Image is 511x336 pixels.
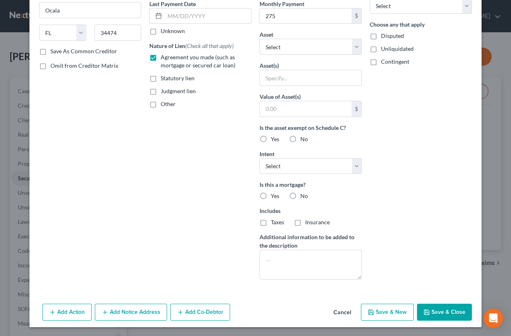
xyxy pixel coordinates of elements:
[161,54,235,69] span: Agreement you made (such as mortgage or secured car loan)
[165,8,251,24] input: MM/DD/YYYY
[417,304,472,321] button: Save & Close
[352,8,361,24] div: $
[381,32,404,39] span: Disputed
[260,70,361,86] input: Specify...
[40,2,141,18] input: Enter city...
[260,61,279,70] label: Asset(s)
[271,192,279,199] span: Yes
[170,304,230,321] button: Add Co-Debtor
[260,150,274,158] label: Intent
[50,62,118,69] span: Omit from Creditor Matrix
[185,42,234,49] span: (Check all that apply)
[381,45,414,52] span: Unliquidated
[361,304,414,321] button: Save & New
[327,305,358,321] button: Cancel
[260,92,301,101] label: Value of Asset(s)
[260,8,352,24] input: 0.00
[161,88,196,94] span: Judgment lien
[271,219,284,225] span: Taxes
[260,233,362,250] label: Additional information to be added to the description
[484,309,503,328] div: Open Intercom Messenger
[260,207,362,215] label: Includes
[42,304,92,321] button: Add Action
[370,20,472,29] label: Choose any that apply
[94,25,142,41] input: Enter zip...
[352,101,361,117] div: $
[161,100,176,107] span: Other
[305,219,330,225] span: Insurance
[161,27,185,35] label: Unknown
[260,101,352,117] input: 0.00
[381,58,409,65] span: Contingent
[161,75,195,81] span: Statutory lien
[260,180,362,189] label: Is this a mortgage?
[95,304,167,321] button: Add Notice Address
[50,47,117,55] label: Save As Common Creditor
[300,192,308,199] span: No
[260,123,362,132] label: Is the asset exempt on Schedule C?
[149,42,234,50] label: Nature of Lien
[300,136,308,142] span: No
[271,136,279,142] span: Yes
[260,31,273,38] span: Asset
